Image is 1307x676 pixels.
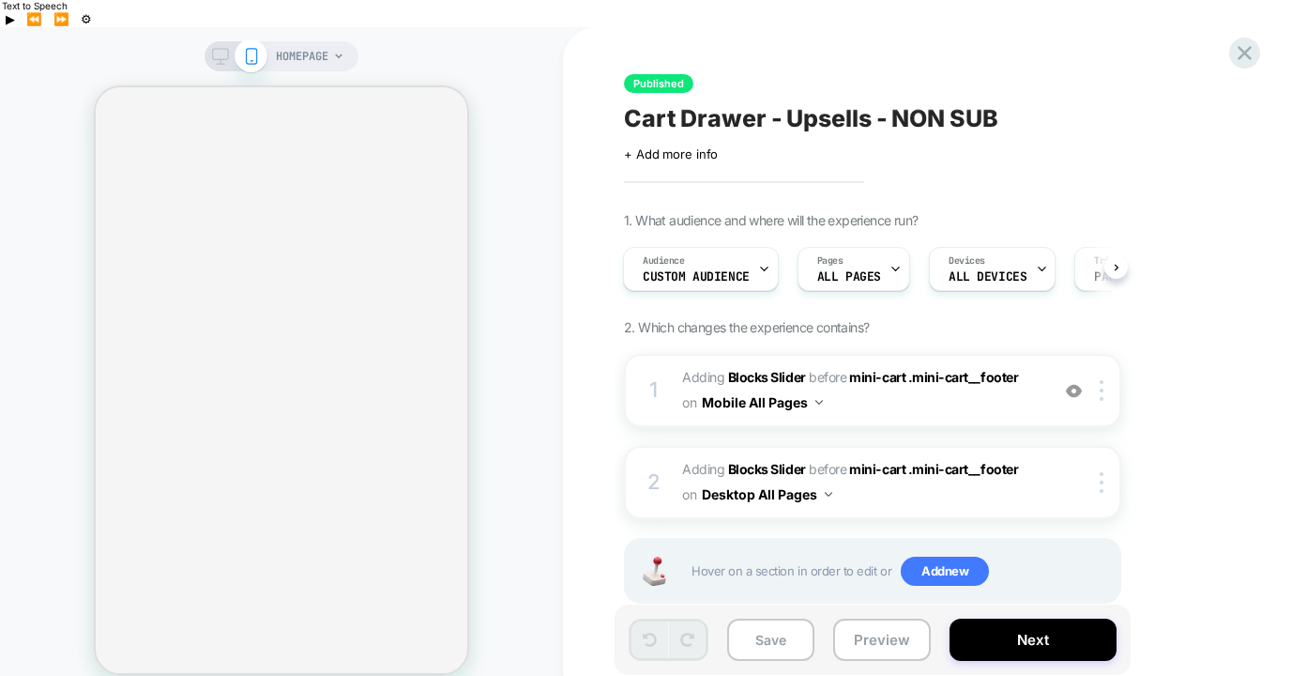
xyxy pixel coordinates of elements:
img: crossed eye [1066,383,1082,399]
span: on [682,483,696,506]
img: down arrow [825,492,832,497]
button: Preview [833,619,931,661]
b: Blocks Slider [728,369,806,385]
span: on [682,391,696,414]
span: HOMEPAGE [276,41,328,71]
img: close [1100,472,1103,493]
button: Forward [48,11,75,27]
span: Audience [643,254,685,268]
span: ALL DEVICES [949,270,1026,284]
button: Next [950,619,1117,661]
span: Custom Audience [643,270,750,284]
span: Trigger [1094,254,1131,268]
button: Previous [21,11,48,27]
button: Settings [75,11,98,27]
button: Save [727,619,814,661]
span: ALL PAGES [817,270,881,284]
span: Devices [949,254,985,268]
span: BEFORE [809,369,846,385]
span: Hover on a section in order to edit or [691,557,1110,587]
button: Mobile All Pages [702,389,823,416]
img: Joystick [635,557,673,586]
span: Published [624,74,693,93]
div: 1 [645,372,663,409]
img: close [1100,380,1103,401]
button: Desktop All Pages [702,481,832,508]
span: Cart Drawer - Upsells - NON SUB [624,104,998,132]
span: Adding [682,461,806,477]
span: BEFORE [809,461,846,477]
span: Pages [817,254,843,268]
span: Add new [901,557,989,587]
b: Blocks Slider [728,461,806,477]
img: down arrow [815,400,823,405]
span: 1. What audience and where will the experience run? [624,212,918,228]
div: 2 [645,464,663,501]
span: + Add more info [624,146,718,161]
span: mini-cart .mini-cart__footer [849,461,1018,477]
span: 2. Which changes the experience contains? [624,319,869,335]
span: mini-cart .mini-cart__footer [849,369,1018,385]
span: Adding [682,369,806,385]
span: Page Load [1094,270,1158,284]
